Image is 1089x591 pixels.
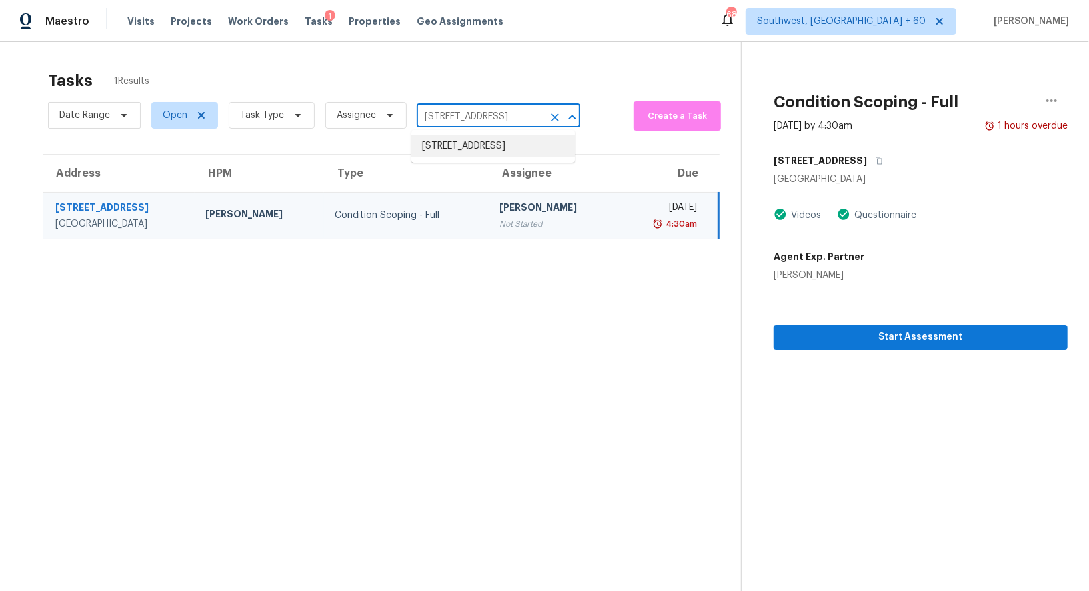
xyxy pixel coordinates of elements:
[850,209,916,222] div: Questionnaire
[411,135,575,157] li: [STREET_ADDRESS]
[349,15,401,28] span: Properties
[652,217,663,231] img: Overdue Alarm Icon
[337,109,376,122] span: Assignee
[867,149,885,173] button: Copy Address
[417,15,503,28] span: Geo Assignments
[500,217,608,231] div: Not Started
[228,15,289,28] span: Work Orders
[500,201,608,217] div: [PERSON_NAME]
[774,269,864,282] div: [PERSON_NAME]
[629,201,697,217] div: [DATE]
[634,101,721,131] button: Create a Task
[784,329,1057,346] span: Start Assessment
[995,119,1068,133] div: 1 hours overdue
[325,10,335,23] div: 1
[48,74,93,87] h2: Tasks
[546,108,564,127] button: Clear
[171,15,212,28] span: Projects
[663,217,697,231] div: 4:30am
[45,15,89,28] span: Maestro
[55,201,184,217] div: [STREET_ADDRESS]
[417,107,543,127] input: Search by address
[618,155,719,192] th: Due
[195,155,323,192] th: HPM
[55,217,184,231] div: [GEOGRAPHIC_DATA]
[127,15,155,28] span: Visits
[774,95,958,109] h2: Condition Scoping - Full
[489,155,618,192] th: Assignee
[305,17,333,26] span: Tasks
[774,250,864,263] h5: Agent Exp. Partner
[114,75,149,88] span: 1 Results
[163,109,187,122] span: Open
[335,209,479,222] div: Condition Scoping - Full
[984,119,995,133] img: Overdue Alarm Icon
[205,207,313,224] div: [PERSON_NAME]
[787,209,821,222] div: Videos
[774,325,1068,350] button: Start Assessment
[774,207,787,221] img: Artifact Present Icon
[988,15,1069,28] span: [PERSON_NAME]
[640,109,714,124] span: Create a Task
[324,155,489,192] th: Type
[774,173,1068,186] div: [GEOGRAPHIC_DATA]
[240,109,284,122] span: Task Type
[726,8,736,21] div: 681
[563,108,582,127] button: Close
[59,109,110,122] span: Date Range
[774,119,852,133] div: [DATE] by 4:30am
[837,207,850,221] img: Artifact Present Icon
[757,15,926,28] span: Southwest, [GEOGRAPHIC_DATA] + 60
[774,154,867,167] h5: [STREET_ADDRESS]
[43,155,195,192] th: Address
